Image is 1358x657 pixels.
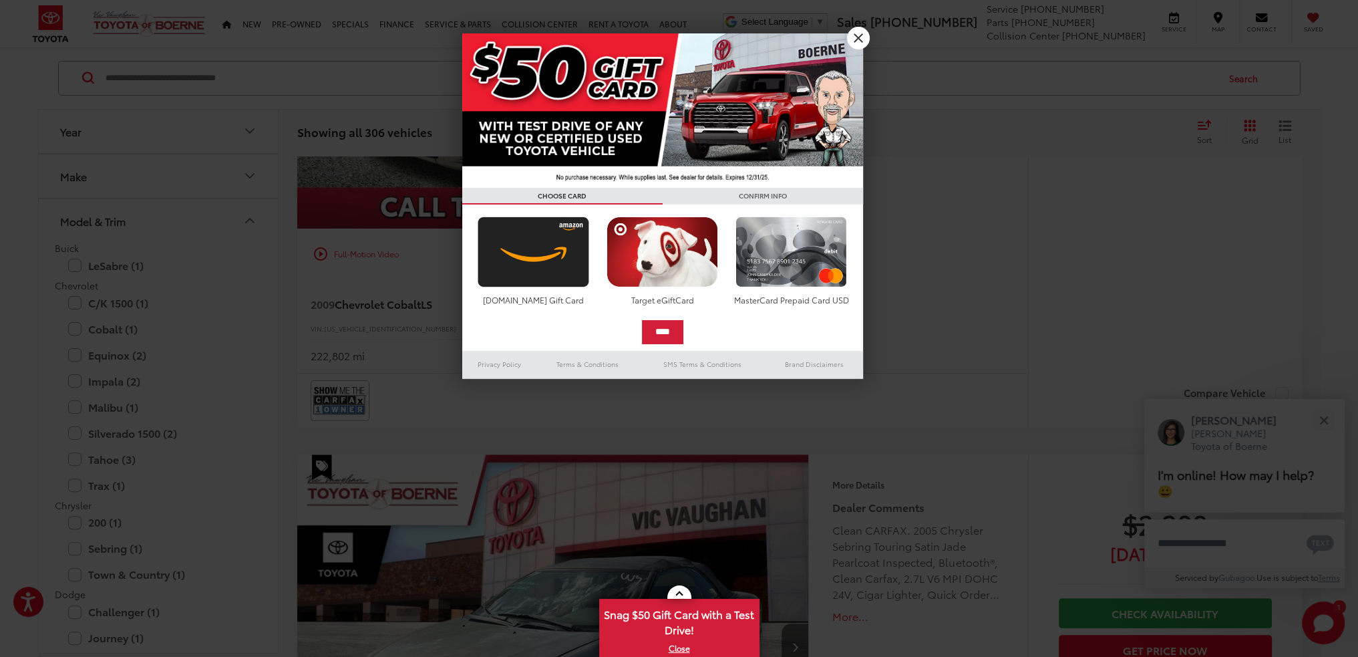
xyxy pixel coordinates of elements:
a: Brand Disclaimers [766,356,863,372]
img: amazoncard.png [474,217,592,287]
span: Snag $50 Gift Card with a Test Drive! [601,600,758,641]
div: MasterCard Prepaid Card USD [732,294,850,305]
div: [DOMAIN_NAME] Gift Card [474,294,592,305]
img: mastercard.png [732,217,850,287]
h3: CONFIRM INFO [663,188,863,205]
a: Privacy Policy [462,356,537,372]
a: SMS Terms & Conditions [639,356,766,372]
h3: CHOOSE CARD [462,188,663,205]
img: 42635_top_851395.jpg [462,33,863,188]
div: Target eGiftCard [603,294,721,305]
img: targetcard.png [603,217,721,287]
a: Terms & Conditions [536,356,639,372]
